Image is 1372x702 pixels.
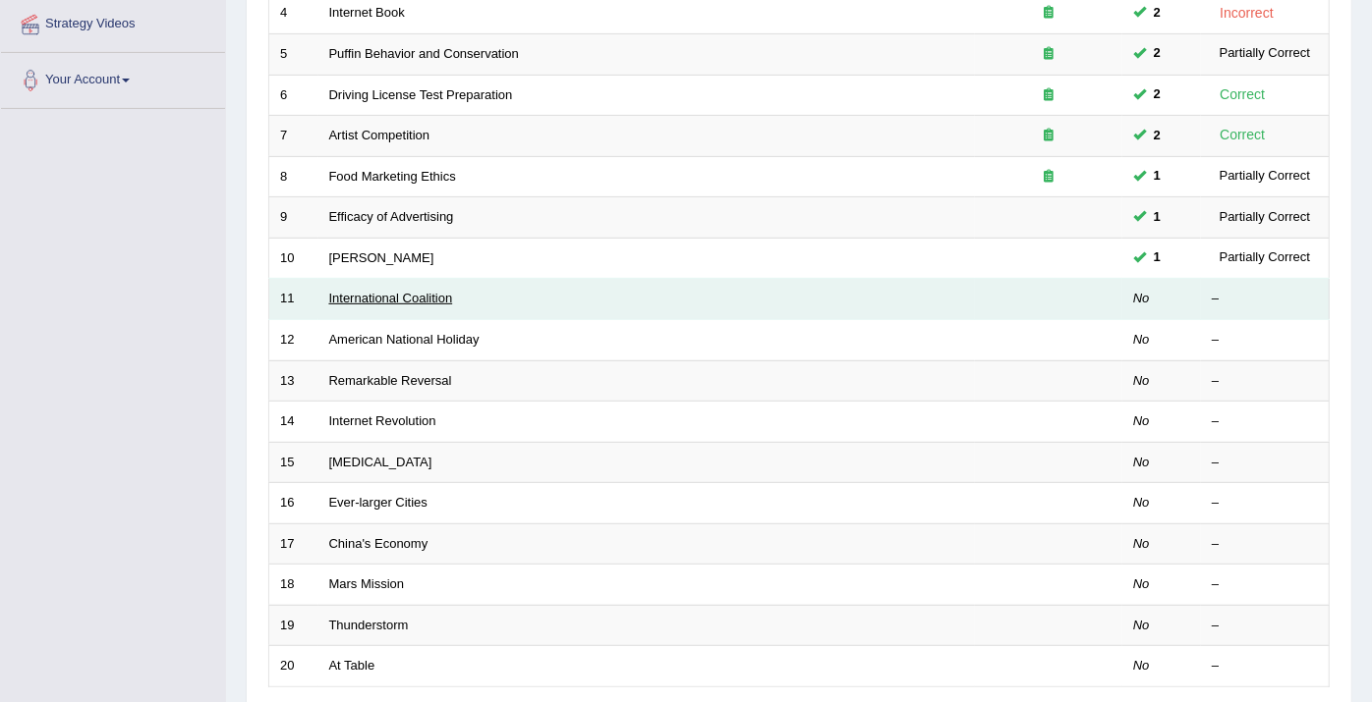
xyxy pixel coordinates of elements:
div: Partially Correct [1212,247,1318,268]
div: – [1212,412,1318,431]
a: American National Holiday [329,332,480,347]
div: Correct [1212,124,1274,146]
div: – [1212,372,1318,391]
a: Remarkable Reversal [329,373,452,388]
td: 13 [269,360,318,402]
a: Thunderstorm [329,618,409,632]
div: – [1212,575,1318,594]
a: Puffin Behavior and Conservation [329,46,519,61]
a: Driving License Test Preparation [329,87,513,102]
td: 17 [269,523,318,565]
td: 6 [269,75,318,116]
div: Partially Correct [1212,166,1318,187]
td: 11 [269,279,318,320]
span: You can still take this question [1146,126,1169,146]
div: – [1212,331,1318,350]
div: Exam occurring question [986,4,1112,23]
em: No [1133,455,1150,469]
a: China's Economy [329,536,429,551]
em: No [1133,536,1150,551]
em: No [1133,373,1150,388]
div: Exam occurring question [986,168,1112,187]
div: – [1212,535,1318,554]
div: Exam occurring question [986,45,1112,64]
a: Food Marketing Ethics [329,169,456,184]
div: – [1212,657,1318,675]
a: Artist Competition [329,128,430,142]
em: No [1133,658,1150,673]
td: 7 [269,116,318,157]
td: 8 [269,156,318,197]
div: – [1212,454,1318,472]
div: Incorrect [1212,2,1282,25]
div: – [1212,290,1318,308]
td: 20 [269,646,318,687]
em: No [1133,413,1150,428]
span: You can still take this question [1146,207,1169,228]
td: 16 [269,483,318,524]
div: – [1212,494,1318,513]
td: 19 [269,605,318,646]
a: Mars Mission [329,576,405,591]
a: [MEDICAL_DATA] [329,455,432,469]
a: Efficacy of Advertising [329,209,454,224]
a: Internet Book [329,5,405,20]
td: 5 [269,34,318,76]
td: 15 [269,442,318,483]
div: Partially Correct [1212,207,1318,228]
td: 10 [269,238,318,279]
span: You can still take this question [1146,43,1169,64]
a: Your Account [1,53,225,102]
em: No [1133,332,1150,347]
a: [PERSON_NAME] [329,250,434,265]
div: Partially Correct [1212,43,1318,64]
td: 9 [269,197,318,239]
a: Ever-larger Cities [329,495,428,510]
em: No [1133,618,1150,632]
td: 18 [269,565,318,606]
em: No [1133,291,1150,305]
div: Exam occurring question [986,86,1112,105]
td: 14 [269,402,318,443]
td: 12 [269,319,318,360]
div: Correct [1212,83,1274,106]
div: Exam occurring question [986,127,1112,145]
div: – [1212,617,1318,635]
em: No [1133,495,1150,510]
span: You can still take this question [1146,3,1169,24]
a: Internet Revolution [329,413,436,428]
em: No [1133,576,1150,591]
span: You can still take this question [1146,166,1169,187]
a: At Table [329,658,375,673]
span: You can still take this question [1146,247,1169,268]
a: International Coalition [329,291,453,305]
span: You can still take this question [1146,84,1169,105]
